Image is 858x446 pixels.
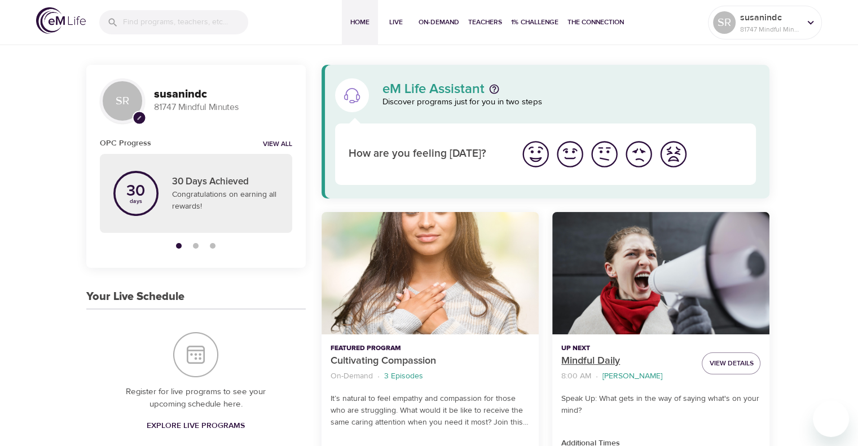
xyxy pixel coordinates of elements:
[172,189,279,213] p: Congratulations on earning all rewards!
[382,96,756,109] p: Discover programs just for you in two steps
[596,369,598,384] li: ·
[343,86,361,104] img: eM Life Assistant
[419,16,459,28] span: On-Demand
[623,139,654,170] img: bad
[126,183,145,199] p: 30
[173,332,218,377] img: Your Live Schedule
[602,370,662,382] p: [PERSON_NAME]
[142,416,249,436] a: Explore Live Programs
[553,137,587,171] button: I'm feeling good
[100,137,151,149] h6: OPC Progress
[520,139,551,170] img: great
[561,393,760,417] p: Speak Up: What gets in the way of saying what's on your mind?
[147,419,245,433] span: Explore Live Programs
[561,369,693,384] nav: breadcrumb
[349,146,505,162] p: How are you feeling [DATE]?
[382,82,485,96] p: eM Life Assistant
[511,16,558,28] span: 1% Challenge
[561,354,693,369] p: Mindful Daily
[126,199,145,204] p: days
[172,175,279,189] p: 30 Days Achieved
[331,343,530,354] p: Featured Program
[154,88,292,101] h3: susanindc
[382,16,410,28] span: Live
[331,354,530,369] p: Cultivating Compassion
[555,139,586,170] img: good
[154,101,292,114] p: 81747 Mindful Minutes
[331,393,530,429] p: It’s natural to feel empathy and compassion for those who are struggling. What would it be like t...
[100,78,145,123] div: SR
[377,369,380,384] li: ·
[656,137,690,171] button: I'm feeling worst
[552,212,769,334] button: Mindful Daily
[589,139,620,170] img: ok
[36,7,86,34] img: logo
[468,16,502,28] span: Teachers
[322,212,539,334] button: Cultivating Compassion
[346,16,373,28] span: Home
[813,401,849,437] iframe: Button to launch messaging window
[709,357,753,369] span: View Details
[622,137,656,171] button: I'm feeling bad
[86,290,184,303] h3: Your Live Schedule
[518,137,553,171] button: I'm feeling great
[384,370,423,382] p: 3 Episodes
[702,352,760,374] button: View Details
[561,343,693,354] p: Up Next
[331,369,530,384] nav: breadcrumb
[713,11,736,34] div: SR
[561,370,591,382] p: 8:00 AM
[740,11,800,24] p: susanindc
[567,16,624,28] span: The Connection
[123,10,248,34] input: Find programs, teachers, etc...
[587,137,622,171] button: I'm feeling ok
[740,24,800,34] p: 81747 Mindful Minutes
[331,370,373,382] p: On-Demand
[658,139,689,170] img: worst
[263,140,292,149] a: View all notifications
[109,386,283,411] p: Register for live programs to see your upcoming schedule here.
